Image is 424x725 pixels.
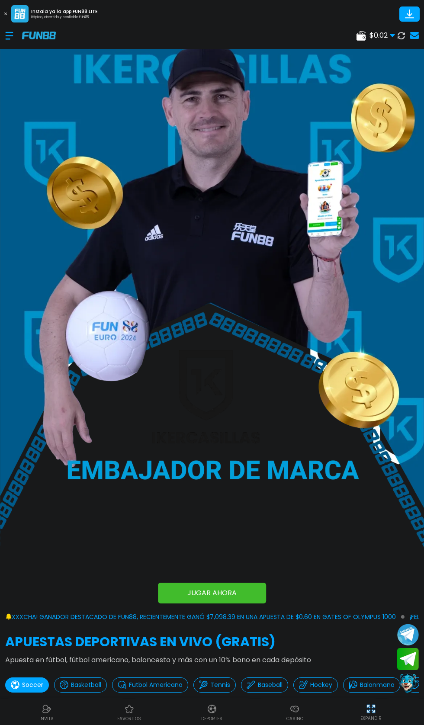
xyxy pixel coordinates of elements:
[39,715,54,722] p: INVITA
[5,632,419,651] h2: APUESTAS DEPORTIVAS EN VIVO (gratis)
[124,704,135,714] img: Casino Favoritos
[5,677,49,693] button: Soccer
[397,648,419,670] button: Join telegram
[207,704,217,714] img: Deportes
[129,680,183,690] p: Futbol Americano
[22,32,56,39] img: Company Logo
[258,680,283,690] p: Baseball
[31,8,97,15] p: Instala ya la app FUN88 LITE
[293,677,338,693] button: Hockey
[360,680,395,690] p: Balonmano
[42,704,52,714] img: Referral
[397,623,419,646] button: Join telegram channel
[5,703,88,722] a: ReferralReferralINVITA
[201,715,222,722] p: Deportes
[360,715,382,722] p: EXPANDIR
[210,680,230,690] p: Tennis
[286,715,303,722] p: Casino
[5,655,419,665] p: Apuesta en fútbol, fútbol americano, baloncesto y más con un 10% bono en cada depósito
[193,677,236,693] button: Tennis
[366,703,376,714] img: hide
[54,677,107,693] button: Basketball
[117,715,141,722] p: favoritos
[369,30,395,41] span: $ 0.02
[31,15,97,20] p: Rápido, divertido y confiable FUN88
[241,677,288,693] button: Baseball
[22,680,43,690] p: Soccer
[310,680,332,690] p: Hockey
[289,704,300,714] img: Casino
[343,677,400,693] button: Balonmano
[254,703,336,722] a: CasinoCasinoCasino
[112,677,188,693] button: Futbol Americano
[11,5,29,22] img: App Logo
[170,703,253,722] a: DeportesDeportesDeportes
[88,703,170,722] a: Casino FavoritosCasino Favoritosfavoritos
[158,583,266,603] a: JUGAR AHORA
[397,672,419,695] button: Contact customer service
[71,680,101,690] p: Basketball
